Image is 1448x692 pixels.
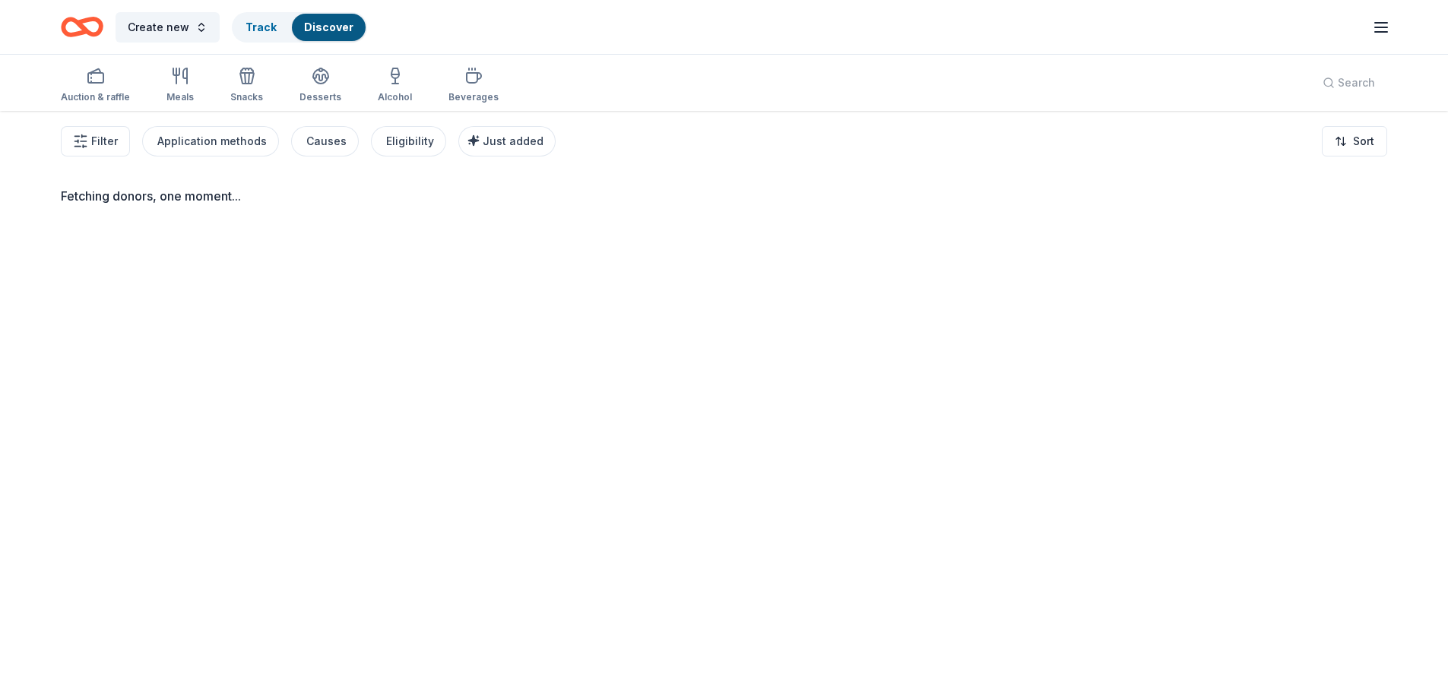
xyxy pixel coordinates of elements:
[371,126,446,156] button: Eligibility
[448,61,499,111] button: Beverages
[230,91,263,103] div: Snacks
[61,61,130,111] button: Auction & raffle
[142,126,279,156] button: Application methods
[299,61,341,111] button: Desserts
[458,126,556,156] button: Just added
[61,9,103,45] a: Home
[1353,132,1374,150] span: Sort
[166,61,194,111] button: Meals
[91,132,118,150] span: Filter
[299,91,341,103] div: Desserts
[378,61,412,111] button: Alcohol
[378,91,412,103] div: Alcohol
[61,91,130,103] div: Auction & raffle
[128,18,189,36] span: Create new
[246,21,277,33] a: Track
[166,91,194,103] div: Meals
[1322,126,1387,156] button: Sort
[306,132,347,150] div: Causes
[61,126,130,156] button: Filter
[232,12,367,43] button: TrackDiscover
[116,12,220,43] button: Create new
[448,91,499,103] div: Beverages
[386,132,434,150] div: Eligibility
[291,126,359,156] button: Causes
[304,21,353,33] a: Discover
[483,134,543,147] span: Just added
[61,187,1387,205] div: Fetching donors, one moment...
[157,132,267,150] div: Application methods
[230,61,263,111] button: Snacks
